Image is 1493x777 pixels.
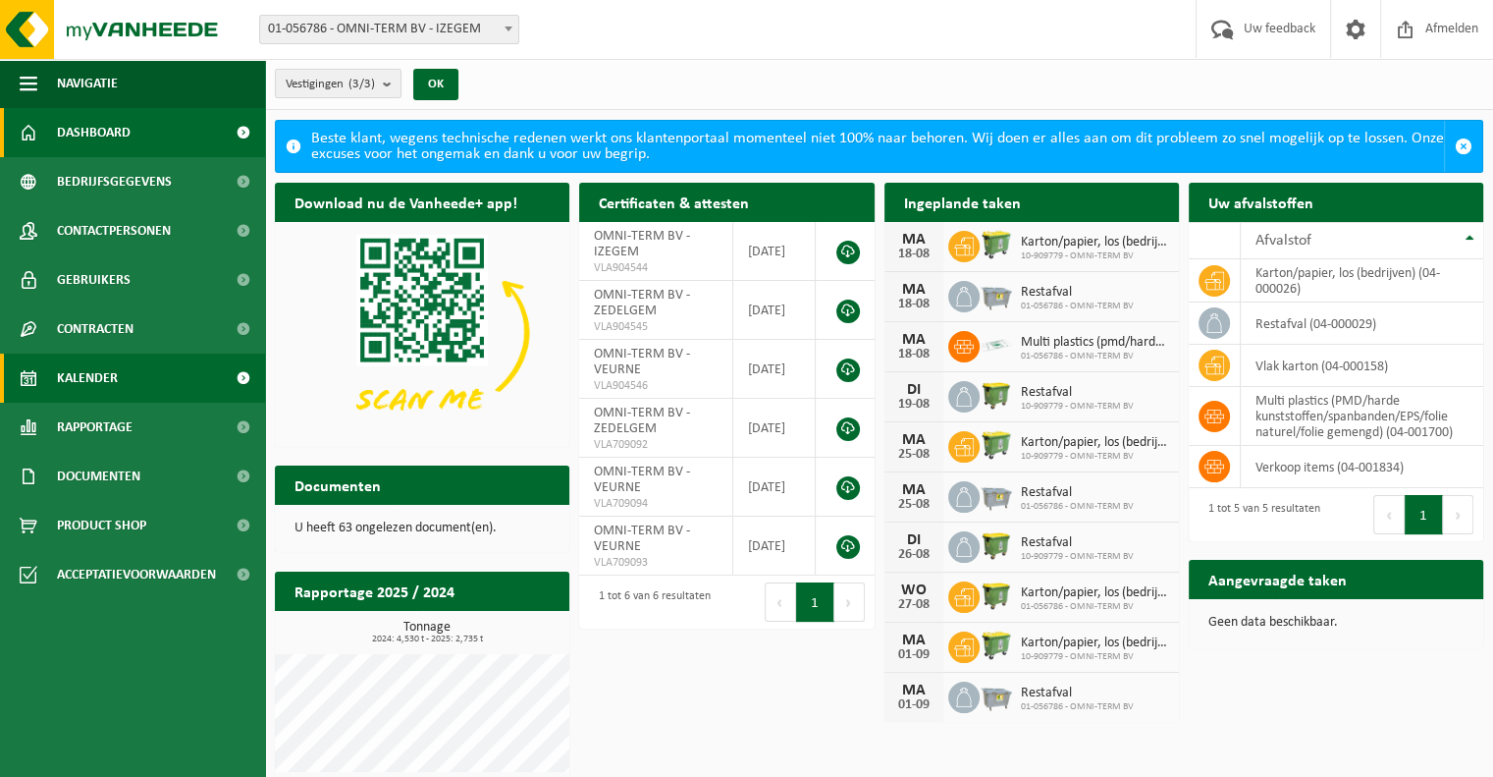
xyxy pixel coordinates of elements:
[1021,501,1134,513] span: 01-056786 - OMNI-TERM BV
[594,437,718,453] span: VLA709092
[1241,387,1483,446] td: multi plastics (PMD/harde kunststoffen/spanbanden/EPS/folie naturel/folie gemengd) (04-001700)
[894,382,933,398] div: DI
[1241,303,1483,345] td: restafval (04-000029)
[733,517,816,576] td: [DATE]
[57,255,131,305] span: Gebruikers
[594,260,718,276] span: VLA904544
[1021,401,1134,413] span: 10-909779 - OMNI-TERM BV
[894,598,933,612] div: 27-08
[894,698,933,712] div: 01-09
[894,448,933,462] div: 25-08
[1021,451,1169,463] span: 10-909779 - OMNI-TERM BV
[1021,235,1169,250] span: Karton/papier, los (bedrijven)
[1021,250,1169,262] span: 10-909779 - OMNI-TERM BV
[594,347,690,377] span: OMNI-TERM BV - VEURNE
[57,108,131,157] span: Dashboard
[275,69,401,98] button: Vestigingen(3/3)
[894,398,933,412] div: 19-08
[1241,259,1483,303] td: karton/papier, los (bedrijven) (04-000026)
[894,498,933,512] div: 25-08
[1021,301,1134,312] span: 01-056786 - OMNI-TERM BV
[413,69,458,100] button: OK
[1021,551,1134,563] span: 10-909779 - OMNI-TERM BV
[1021,435,1169,451] span: Karton/papier, los (bedrijven)
[1255,233,1311,249] span: Afvalstof
[796,583,834,622] button: 1
[594,229,690,259] span: OMNI-TERM BV - IZEGEM
[1021,351,1169,362] span: 01-056786 - OMNI-TERM BV
[894,548,933,562] div: 26-08
[1021,686,1134,701] span: Restafval
[1021,385,1134,401] span: Restafval
[579,183,769,221] h2: Certificaten & attesten
[1021,285,1134,301] span: Restafval
[1443,495,1473,534] button: Next
[1021,636,1169,651] span: Karton/papier, los (bedrijven)
[259,15,519,44] span: 01-056786 - OMNI-TERM BV - IZEGEM
[57,403,133,452] span: Rapportage
[275,572,474,610] h2: Rapportage 2025 / 2024
[894,248,933,261] div: 18-08
[733,399,816,458] td: [DATE]
[1373,495,1405,534] button: Previous
[260,16,518,43] span: 01-056786 - OMNI-TERM BV - IZEGEM
[980,378,1013,412] img: WB-1100-HPE-GN-50
[275,222,569,443] img: Download de VHEPlus App
[294,522,550,535] p: U heeft 63 ongelezen document(en).
[1021,335,1169,351] span: Multi plastics (pmd/harde kunststoffen/spanbanden/eps/folie naturel/folie gemeng...
[894,583,933,598] div: WO
[594,524,690,554] span: OMNI-TERM BV - VEURNE
[594,465,690,495] span: OMNI-TERM BV - VEURNE
[980,328,1013,361] img: LP-SK-00500-LPE-16
[894,232,933,248] div: MA
[894,432,933,448] div: MA
[980,478,1013,512] img: WB-2500-GAL-GY-01
[733,458,816,517] td: [DATE]
[1189,560,1366,598] h2: Aangevraagde taken
[589,581,711,624] div: 1 tot 6 van 6 resultaten
[1241,446,1483,488] td: verkoop items (04-001834)
[834,583,865,622] button: Next
[980,228,1013,261] img: WB-0660-HPE-GN-50
[1199,493,1320,536] div: 1 tot 5 van 5 resultaten
[894,648,933,662] div: 01-09
[980,278,1013,311] img: WB-2500-GAL-GY-01
[733,340,816,399] td: [DATE]
[594,496,718,512] span: VLA709094
[1021,701,1134,713] span: 01-056786 - OMNI-TERM BV
[1405,495,1443,534] button: 1
[57,354,118,403] span: Kalender
[594,406,690,436] span: OMNI-TERM BV - ZEDELGEM
[1021,535,1134,551] span: Restafval
[1021,601,1169,613] span: 01-056786 - OMNI-TERM BV
[894,683,933,698] div: MA
[423,610,567,649] a: Bekijk rapportage
[894,633,933,648] div: MA
[311,121,1444,172] div: Beste klant, wegens technische redenen werkt ons klantenportaal momenteel niet 100% naar behoren....
[348,78,375,90] count: (3/3)
[980,528,1013,562] img: WB-1100-HPE-GN-50
[57,501,146,550] span: Product Shop
[285,635,569,644] span: 2024: 4,530 t - 2025: 2,735 t
[894,282,933,298] div: MA
[594,288,690,318] span: OMNI-TERM BV - ZEDELGEM
[594,319,718,335] span: VLA904545
[980,679,1013,712] img: WB-2500-GAL-GY-01
[733,281,816,340] td: [DATE]
[285,621,569,644] h3: Tonnage
[57,206,171,255] span: Contactpersonen
[57,550,216,599] span: Acceptatievoorwaarden
[1021,585,1169,601] span: Karton/papier, los (bedrijven)
[57,59,118,108] span: Navigatie
[57,452,140,501] span: Documenten
[1021,651,1169,663] span: 10-909779 - OMNI-TERM BV
[894,298,933,311] div: 18-08
[1241,345,1483,387] td: vlak karton (04-000158)
[980,428,1013,462] img: WB-0660-HPE-GN-50
[980,629,1013,662] img: WB-0660-HPE-GN-50
[894,532,933,548] div: DI
[980,579,1013,612] img: WB-1100-HPE-GN-50
[594,555,718,571] span: VLA709093
[1021,485,1134,501] span: Restafval
[894,482,933,498] div: MA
